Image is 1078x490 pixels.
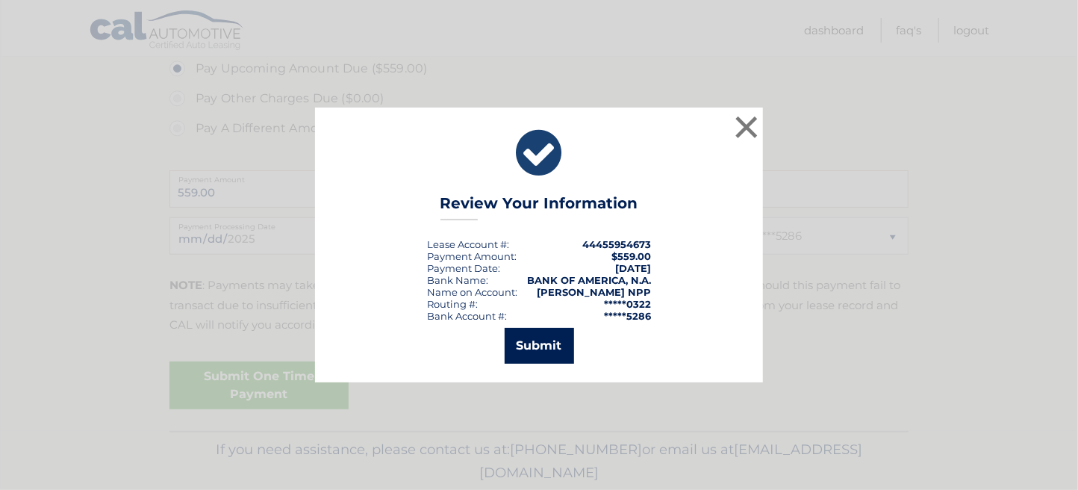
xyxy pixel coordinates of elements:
div: Bank Name: [427,274,488,286]
div: Payment Amount: [427,250,517,262]
h3: Review Your Information [440,194,638,220]
strong: BANK OF AMERICA, N.A. [527,274,651,286]
button: Submit [505,328,574,364]
span: [DATE] [615,262,651,274]
div: : [427,262,500,274]
div: Name on Account: [427,286,517,298]
span: $559.00 [611,250,651,262]
div: Lease Account #: [427,238,509,250]
button: × [732,112,761,142]
strong: [PERSON_NAME] NPP [537,286,651,298]
span: Payment Date [427,262,498,274]
div: Bank Account #: [427,310,507,322]
strong: 44455954673 [582,238,651,250]
div: Routing #: [427,298,478,310]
